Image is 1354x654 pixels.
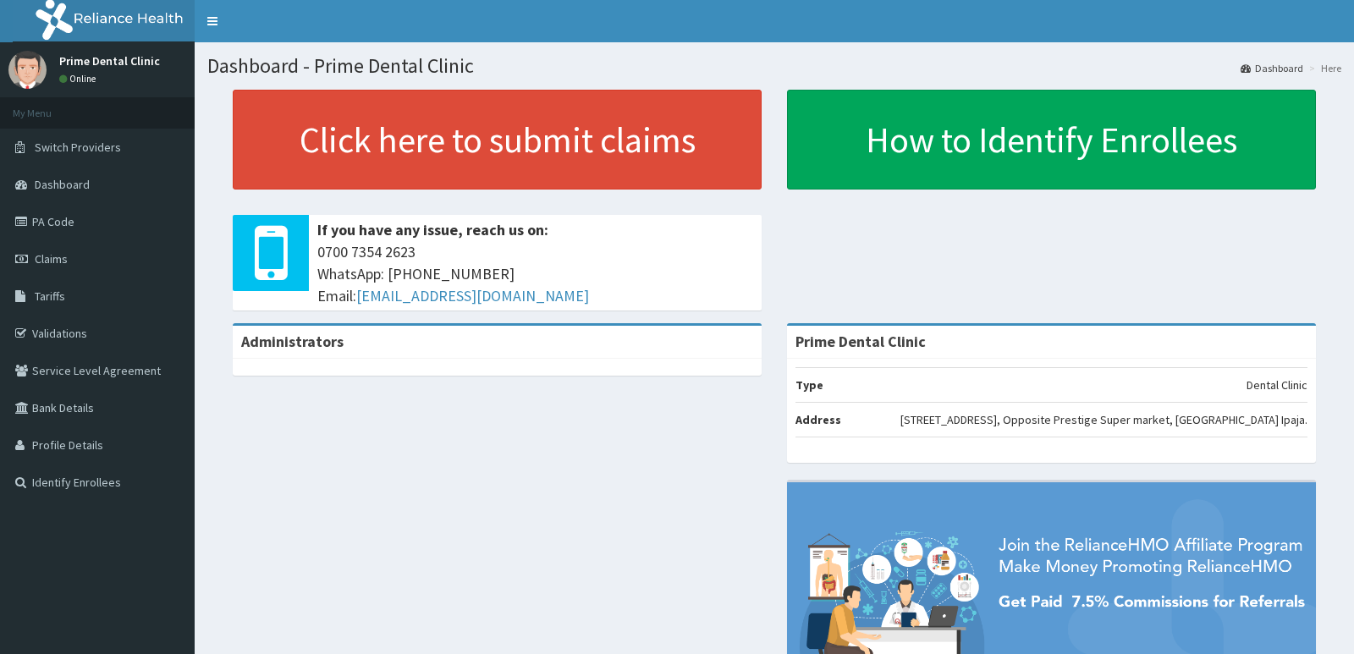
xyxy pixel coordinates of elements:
p: Dental Clinic [1247,376,1307,393]
b: If you have any issue, reach us on: [317,220,548,239]
span: Dashboard [35,177,90,192]
li: Here [1305,61,1341,75]
span: 0700 7354 2623 WhatsApp: [PHONE_NUMBER] Email: [317,241,753,306]
a: How to Identify Enrollees [787,90,1316,190]
a: Dashboard [1241,61,1303,75]
span: Claims [35,251,68,267]
b: Address [795,412,841,427]
a: [EMAIL_ADDRESS][DOMAIN_NAME] [356,286,589,305]
span: Switch Providers [35,140,121,155]
a: Online [59,73,100,85]
img: User Image [8,51,47,89]
b: Administrators [241,332,344,351]
h1: Dashboard - Prime Dental Clinic [207,55,1341,77]
span: Tariffs [35,289,65,304]
b: Type [795,377,823,393]
strong: Prime Dental Clinic [795,332,926,351]
p: Prime Dental Clinic [59,55,160,67]
a: Click here to submit claims [233,90,762,190]
p: [STREET_ADDRESS], Opposite Prestige Super market, [GEOGRAPHIC_DATA] Ipaja. [900,411,1307,428]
